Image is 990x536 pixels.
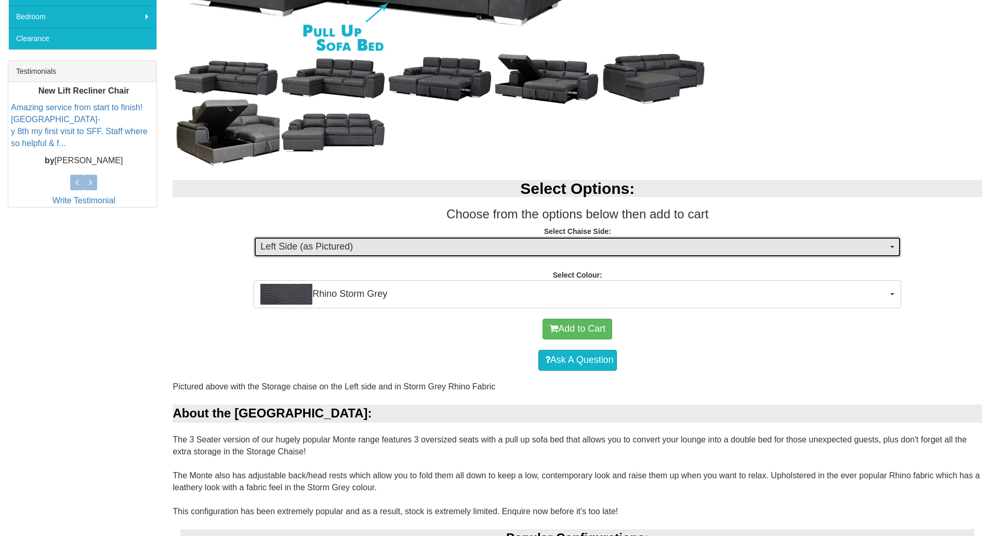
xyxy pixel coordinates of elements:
[254,237,901,257] button: Left Side (as Pictured)
[45,156,55,165] b: by
[8,61,156,82] div: Testimonials
[553,271,602,279] strong: Select Colour:
[173,404,982,422] div: About the [GEOGRAPHIC_DATA]:
[52,196,115,205] a: Write Testimonial
[260,240,888,254] span: Left Side (as Pictured)
[543,319,612,339] button: Add to Cart
[8,28,156,49] a: Clearance
[544,227,611,236] strong: Select Chaise Side:
[11,103,148,148] a: Amazing service from start to finish! [GEOGRAPHIC_DATA]-y 8th my first visit to SFF. Staff where ...
[11,155,156,167] p: [PERSON_NAME]
[538,350,617,371] a: Ask A Question
[8,6,156,28] a: Bedroom
[254,280,901,308] button: Rhino Storm GreyRhino Storm Grey
[260,284,888,305] span: Rhino Storm Grey
[260,284,312,305] img: Rhino Storm Grey
[520,180,635,197] b: Select Options:
[173,207,982,221] h3: Choose from the options below then add to cart
[38,86,129,95] b: New Lift Recliner Chair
